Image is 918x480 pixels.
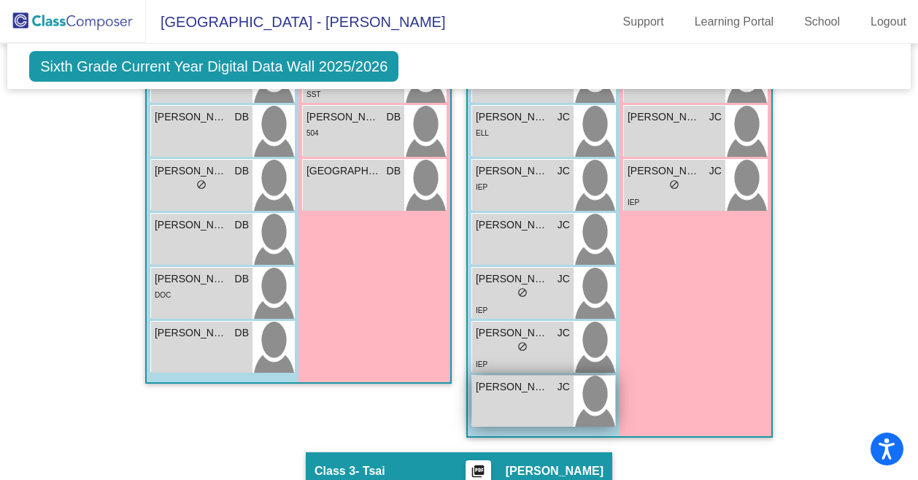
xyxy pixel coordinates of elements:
[235,271,249,287] span: DB
[387,163,401,179] span: DB
[558,379,570,395] span: JC
[476,217,549,233] span: [PERSON_NAME]
[628,198,639,206] span: IEP
[669,179,679,190] span: do_not_disturb_alt
[628,163,701,179] span: [PERSON_NAME]
[476,163,549,179] span: [PERSON_NAME]
[155,217,228,233] span: [PERSON_NAME]
[476,360,487,368] span: IEP
[558,109,570,125] span: JC
[155,109,228,125] span: [PERSON_NAME]
[558,163,570,179] span: JC
[612,10,676,34] a: Support
[155,291,171,299] span: DOC
[517,287,528,298] span: do_not_disturb_alt
[476,271,549,287] span: [PERSON_NAME]
[476,109,549,125] span: [PERSON_NAME]
[235,109,249,125] span: DB
[683,10,786,34] a: Learning Portal
[476,379,549,395] span: [PERSON_NAME]
[709,109,722,125] span: JC
[558,271,570,287] span: JC
[155,325,228,341] span: [PERSON_NAME]
[476,129,489,137] span: ELL
[792,10,852,34] a: School
[476,306,487,314] span: IEP
[29,51,398,82] span: Sixth Grade Current Year Digital Data Wall 2025/2026
[196,179,207,190] span: do_not_disturb_alt
[709,163,722,179] span: JC
[306,90,320,98] span: SST
[235,217,249,233] span: DB
[235,325,249,341] span: DB
[155,163,228,179] span: [PERSON_NAME]
[628,109,701,125] span: [PERSON_NAME]
[306,109,379,125] span: [PERSON_NAME]
[315,464,355,479] span: Class 3
[859,10,918,34] a: Logout
[558,325,570,341] span: JC
[476,183,487,191] span: IEP
[476,325,549,341] span: [PERSON_NAME]
[506,464,603,479] span: [PERSON_NAME]
[517,341,528,352] span: do_not_disturb_alt
[146,10,445,34] span: [GEOGRAPHIC_DATA] - [PERSON_NAME]
[387,109,401,125] span: DB
[306,129,319,137] span: 504
[558,217,570,233] span: JC
[355,464,385,479] span: - Tsai
[306,163,379,179] span: [GEOGRAPHIC_DATA]
[155,271,228,287] span: [PERSON_NAME]
[235,163,249,179] span: DB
